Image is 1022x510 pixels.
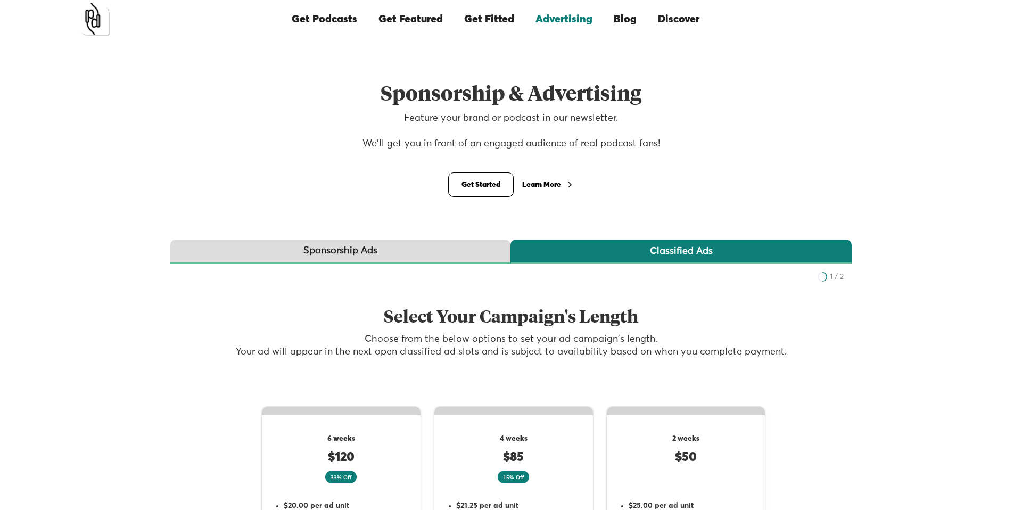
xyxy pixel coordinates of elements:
a: Discover [647,1,710,37]
a: Learn More [522,178,574,191]
h5: 2 weeks [672,433,699,444]
a: Blog [603,1,647,37]
a: Get Fitted [454,1,525,37]
h3: $50 [675,449,697,465]
a: Get Featured [368,1,454,37]
a: Advertising [525,1,603,37]
div: 33% Off [325,471,357,483]
div: Sponsorship Ads [303,244,377,258]
div: 1 / 2 [830,272,844,282]
div: Classified Ads [650,245,713,258]
h3: $85 [503,449,524,465]
h3: $120 [328,449,355,465]
h1: Sponsorship & Advertising [307,83,715,106]
a: home [77,3,110,36]
p: Choose from the below options to set your ad campaign's length. Your ad will appear in the next o... [236,333,787,358]
a: Get Podcasts [281,1,368,37]
a: Get Started [448,172,514,197]
div: 15% Off [498,471,529,483]
h5: 6 weeks [327,433,355,444]
h5: 4 weeks [500,433,528,444]
p: Feature your brand or podcast in our newsletter. We'll get you in front of an engaged audience of... [307,112,715,167]
div: Learn More [522,181,561,188]
strong: Select Your Campaign's Length [384,309,638,326]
